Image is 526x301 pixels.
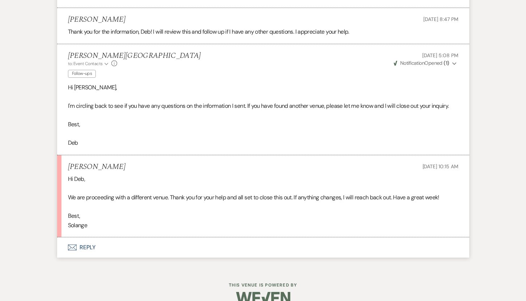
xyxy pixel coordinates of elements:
h5: [PERSON_NAME] [68,15,125,24]
span: [DATE] 8:47 PM [423,16,458,22]
h5: [PERSON_NAME][GEOGRAPHIC_DATA] [68,51,201,60]
strong: ( 1 ) [444,60,449,66]
p: Best, [68,120,458,129]
span: to: Event Contacts [68,61,103,67]
h5: [PERSON_NAME] [68,162,125,171]
button: to: Event Contacts [68,60,110,67]
p: Hi [PERSON_NAME], [68,83,458,92]
button: Reply [57,237,469,258]
span: Notification [400,60,424,66]
p: Hi Deb, [68,174,458,184]
p: Deb [68,138,458,148]
span: Follow-ups [68,70,96,77]
p: I'm circling back to see if you have any questions on the information I sent. If you have found a... [68,101,458,111]
p: We are proceeding with a different venue. Thank you for your help and all set to close this out. ... [68,193,458,202]
span: Thank you for the information, Deb! I will review this and follow up if I have any other question... [68,28,349,35]
button: NotificationOpened (1) [393,59,458,67]
span: [DATE] 10:15 AM [423,163,458,170]
p: Solange [68,221,458,230]
span: Opened [394,60,449,66]
p: Best, [68,211,458,221]
span: [DATE] 5:08 PM [422,52,458,59]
